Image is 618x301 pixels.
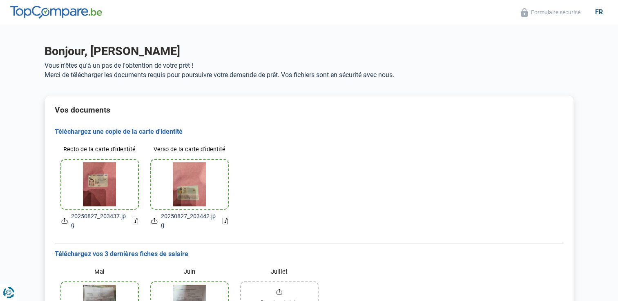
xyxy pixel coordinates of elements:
[223,218,228,224] a: Download
[83,162,116,206] img: idCard1File
[519,8,583,17] button: Formulaire sécurisé
[590,8,608,16] div: fr
[151,265,228,279] label: Juin
[55,250,564,259] h3: Téléchargez vos 3 dernières fiches de salaire
[173,162,206,206] img: idCard2File
[45,62,574,69] p: Vous n'êtes qu'à un pas de l'obtention de votre prêt !
[55,105,564,115] h2: Vos documents
[45,44,574,58] h1: Bonjour, [PERSON_NAME]
[61,142,138,157] label: Recto de la carte d'identité
[161,212,216,230] span: 20250827_203442.jpg
[241,265,318,279] label: Juillet
[55,128,564,136] h3: Téléchargez une copie de la carte d'identité
[71,212,126,230] span: 20250827_203437.jpg
[10,6,102,19] img: TopCompare.be
[45,71,574,79] p: Merci de télécharger les documents requis pour poursuivre votre demande de prêt. Vos fichiers son...
[133,218,138,224] a: Download
[151,142,228,157] label: Verso de la carte d'identité
[61,265,138,279] label: Mai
